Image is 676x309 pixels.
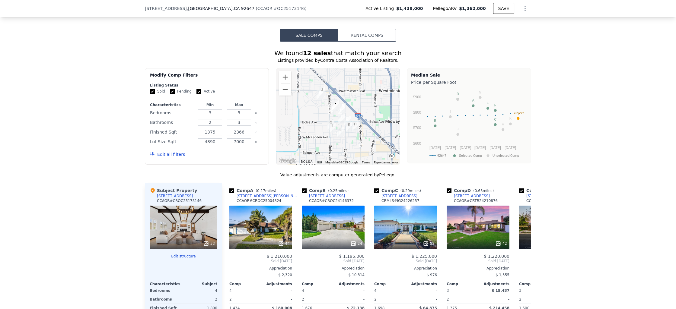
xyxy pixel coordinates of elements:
[457,92,459,96] text: D
[319,87,325,97] div: 14171 Wiltshire St
[484,254,509,259] span: $ 1,220,000
[309,198,354,203] div: CCAOR # CROC24146372
[381,198,419,203] div: CRMLS # IG24226257
[487,101,489,105] text: E
[447,282,478,286] div: Comp
[150,254,217,259] button: Edit structure
[280,29,338,42] button: Sale Comps
[150,128,194,136] div: Finished Sqft
[255,112,257,114] button: Clear
[309,194,345,198] div: [STREET_ADDRESS]
[229,289,232,293] span: 4
[150,137,194,146] div: Lot Size Sqft
[183,282,217,286] div: Subject
[495,241,507,247] div: 42
[411,72,527,78] div: Median Sale
[381,194,417,198] div: [STREET_ADDRESS]
[374,194,417,198] a: [STREET_ADDRESS]
[447,266,509,271] div: Appreciation
[157,194,193,198] div: [STREET_ADDRESS]
[411,87,527,162] svg: A chart.
[150,118,194,127] div: Bathrooms
[479,295,509,304] div: -
[303,49,331,57] strong: 12 sales
[253,189,279,193] span: ( miles)
[333,282,365,286] div: Adjustments
[330,123,336,133] div: 6101 Shelly Dr
[475,189,483,193] span: 0.63
[330,105,336,115] div: 6101 Kelsey Cir
[459,154,482,158] text: Selected Comp
[526,194,562,198] div: [STREET_ADDRESS]
[338,107,345,118] div: 6372 Larchwood Dr
[334,286,365,295] div: -
[277,273,292,277] span: -$ 2,320
[349,273,365,277] span: $ 10,314
[145,57,531,63] div: Listings provided by Contra Costa Association of Realtors .
[338,114,345,124] div: 15052 Columbia Ln
[229,188,279,194] div: Comp A
[413,110,421,115] text: $800
[374,282,406,286] div: Comp
[374,289,377,293] span: 4
[302,266,365,271] div: Appreciation
[229,259,292,263] span: Sold [DATE]
[257,189,265,193] span: 0.17
[350,241,362,247] div: 24
[338,29,396,42] button: Rental Comps
[362,161,370,164] a: Terms
[150,286,182,295] div: Bedrooms
[474,146,486,150] text: [DATE]
[437,154,446,158] text: 92647
[413,141,421,146] text: $600
[326,189,351,193] span: ( miles)
[332,100,339,111] div: 14621 Chalet Ln
[493,154,519,158] text: Unselected Comp
[396,5,423,11] span: $1,439,000
[302,194,345,198] a: [STREET_ADDRESS]
[255,141,257,143] button: Clear
[445,146,456,150] text: [DATE]
[237,198,281,203] div: CCAOR # CROC25004824
[406,282,437,286] div: Adjustments
[425,273,437,277] span: -$ 976
[203,241,215,247] div: 53
[433,5,459,11] span: Pellego ARV
[454,194,490,198] div: [STREET_ADDRESS]
[197,102,223,107] div: Min
[145,5,187,11] span: [STREET_ADDRESS]
[346,121,352,132] div: 15291 Newcastle Ln
[513,111,524,115] text: Subject
[150,102,194,107] div: Characteristics
[496,273,509,277] span: $ 1,555
[196,89,215,94] label: Active
[334,295,365,304] div: -
[185,286,217,295] div: 4
[185,295,217,304] div: 2
[447,289,449,293] span: 3
[479,90,482,94] text: G
[337,127,344,137] div: 15472 Stanford Ln
[494,118,496,121] text: C
[434,119,436,122] text: B
[374,259,437,263] span: Sold [DATE]
[460,146,471,150] text: [DATE]
[519,295,549,304] div: 2
[459,6,486,11] span: $1,362,000
[150,89,165,94] label: Sold
[374,266,437,271] div: Appreciation
[502,122,504,126] text: H
[447,259,509,263] span: Sold [DATE]
[447,188,496,194] div: Comp D
[229,282,261,286] div: Comp
[187,5,254,11] span: , [GEOGRAPHIC_DATA]
[519,259,582,263] span: Sold [DATE]
[237,194,299,198] div: [STREET_ADDRESS][PERSON_NAME]
[261,282,292,286] div: Adjustments
[407,295,437,304] div: -
[266,254,292,259] span: $ 1,210,000
[519,282,550,286] div: Comp
[339,254,365,259] span: $ 1,195,000
[330,189,338,193] span: 0.25
[256,5,306,11] div: ( )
